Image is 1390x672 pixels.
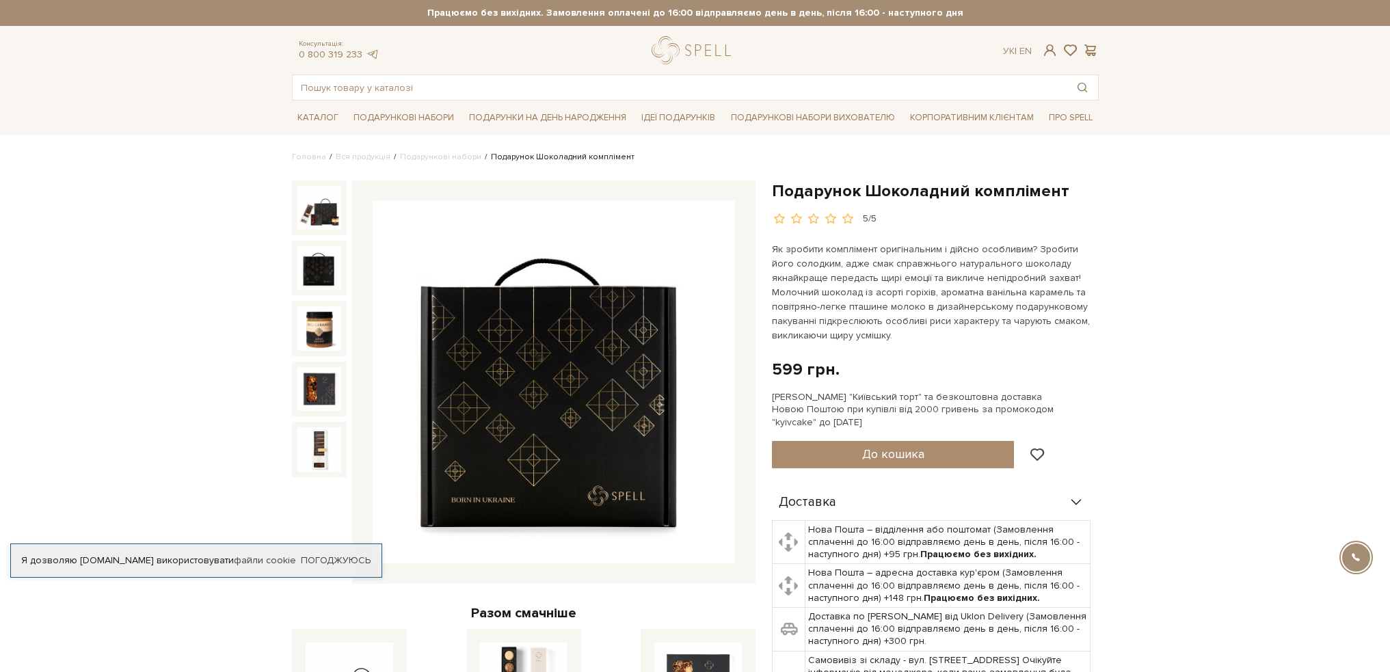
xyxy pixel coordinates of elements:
td: Нова Пошта – адресна доставка кур'єром (Замовлення сплаченні до 16:00 відправляємо день в день, п... [805,564,1091,608]
a: Корпоративним клієнтам [905,106,1039,129]
li: Подарунок Шоколадний комплімент [481,151,634,163]
a: Подарункові набори вихователю [725,106,900,129]
span: Доставка [779,496,836,509]
a: Ідеї подарунків [636,107,721,129]
div: 5/5 [863,213,877,226]
div: 599 грн. [772,359,840,380]
img: Подарунок Шоколадний комплімент [297,306,341,350]
b: Працюємо без вихідних. [920,548,1037,560]
a: Каталог [292,107,344,129]
a: Подарункові набори [348,107,459,129]
button: До кошика [772,441,1015,468]
img: Подарунок Шоколадний комплімент [297,367,341,411]
a: logo [652,36,737,64]
a: Погоджуюсь [301,554,371,567]
input: Пошук товару у каталозі [293,75,1067,100]
div: Разом смачніше [292,604,756,622]
td: Нова Пошта – відділення або поштомат (Замовлення сплаченні до 16:00 відправляємо день в день, піс... [805,520,1091,564]
a: En [1019,45,1032,57]
img: Подарунок Шоколадний комплімент [373,201,735,563]
a: Вся продукція [336,152,390,162]
a: файли cookie [234,554,296,566]
a: Про Spell [1043,107,1098,129]
a: Подарункові набори [400,152,481,162]
p: Як зробити комплімент оригінальним і дійсно особливим? Зробити його солодким, адже смак справжньо... [772,242,1093,342]
span: | [1015,45,1017,57]
img: Подарунок Шоколадний комплімент [297,246,341,290]
a: Подарунки на День народження [464,107,632,129]
a: Головна [292,152,326,162]
img: Подарунок Шоколадний комплімент [297,427,341,471]
div: Ук [1003,45,1032,57]
span: До кошика [862,446,924,461]
td: Доставка по [PERSON_NAME] від Uklon Delivery (Замовлення сплаченні до 16:00 відправляємо день в д... [805,608,1091,651]
div: Я дозволяю [DOMAIN_NAME] використовувати [11,554,382,567]
a: telegram [366,49,379,60]
div: [PERSON_NAME] "Київський торт" та безкоштовна доставка Новою Поштою при купівлі від 2000 гривень ... [772,391,1099,429]
b: Працюємо без вихідних. [924,592,1040,604]
img: Подарунок Шоколадний комплімент [297,186,341,230]
h1: Подарунок Шоколадний комплімент [772,180,1099,202]
span: Консультація: [299,40,379,49]
a: 0 800 319 233 [299,49,362,60]
button: Пошук товару у каталозі [1067,75,1098,100]
strong: Працюємо без вихідних. Замовлення оплачені до 16:00 відправляємо день в день, після 16:00 - насту... [292,7,1099,19]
